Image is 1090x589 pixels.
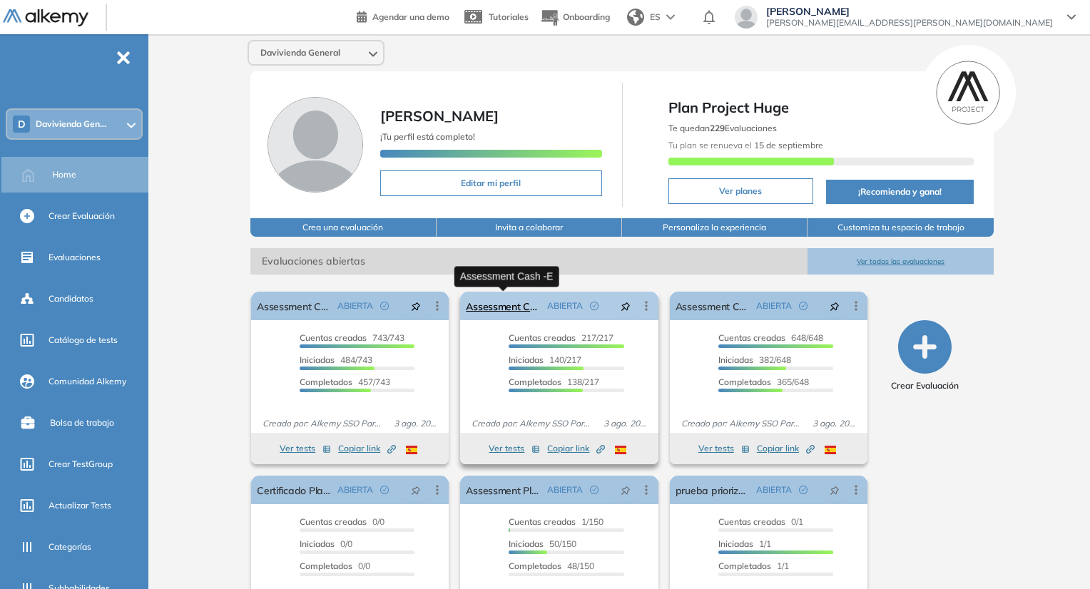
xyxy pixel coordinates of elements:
[36,118,106,130] span: Davivienda Gen...
[300,538,335,549] span: Iniciadas
[799,486,808,494] span: check-circle
[610,478,641,501] button: pushpin
[698,440,750,457] button: Ver tests
[400,294,432,317] button: pushpin
[49,210,115,222] span: Crear Evaluación
[49,334,118,347] span: Catálogo de tests
[540,2,610,33] button: Onboarding
[406,446,417,454] img: ESP
[891,320,959,392] button: Crear Evaluación
[400,478,432,501] button: pushpin
[799,302,808,310] span: check-circle
[509,516,603,527] span: 1/150
[718,538,771,549] span: 1/1
[454,266,559,287] div: Assessment Cash -E
[49,251,101,264] span: Evaluaciones
[49,499,111,512] span: Actualizar Tests
[300,560,370,571] span: 0/0
[509,560,594,571] span: 48/150
[260,47,340,58] span: Davivienda General
[300,354,372,365] span: 484/743
[250,248,808,275] span: Evaluaciones abiertas
[509,354,544,365] span: Iniciadas
[563,11,610,22] span: Onboarding
[610,294,641,317] button: pushpin
[280,440,331,457] button: Ver tests
[509,377,561,387] span: Completados
[547,299,583,312] span: ABIERTA
[257,417,388,430] span: Creado por: Alkemy SSO Partner
[337,483,373,496] span: ABIERTA
[437,218,622,237] button: Invita a colaborar
[650,11,661,24] span: ES
[590,302,599,310] span: check-circle
[380,170,601,196] button: Editar mi perfil
[489,11,529,22] span: Tutoriales
[380,107,499,125] span: [PERSON_NAME]
[830,484,840,496] span: pushpin
[718,332,785,343] span: Cuentas creadas
[718,516,803,527] span: 0/1
[718,354,753,365] span: Iniciadas
[891,379,959,392] span: Crear Evaluación
[509,538,576,549] span: 50/150
[380,302,389,310] span: check-circle
[547,483,583,496] span: ABIERTA
[300,560,352,571] span: Completados
[300,377,352,387] span: Completados
[509,538,544,549] span: Iniciadas
[757,442,815,455] span: Copiar link
[466,292,541,320] a: Assessment Cash -E
[718,538,753,549] span: Iniciadas
[357,7,449,24] a: Agendar una demo
[337,299,373,312] span: ABIERTA
[676,292,750,320] a: Assessment Cash -C
[49,375,126,388] span: Comunidad Alkemy
[718,332,823,343] span: 648/648
[49,458,113,471] span: Crear TestGroup
[621,484,631,496] span: pushpin
[756,483,792,496] span: ABIERTA
[766,6,1053,17] span: [PERSON_NAME]
[668,97,974,118] span: Plan Project Huge
[509,377,599,387] span: 138/217
[338,442,396,455] span: Copiar link
[300,538,352,549] span: 0/0
[250,218,436,237] button: Crea una evaluación
[718,560,771,571] span: Completados
[49,541,91,553] span: Categorías
[710,123,725,133] b: 229
[819,294,850,317] button: pushpin
[372,11,449,22] span: Agendar una demo
[509,560,561,571] span: Completados
[338,440,396,457] button: Copiar link
[509,354,581,365] span: 140/217
[718,560,789,571] span: 1/1
[668,123,777,133] span: Te quedan Evaluaciones
[388,417,443,430] span: 3 ago. 2025
[300,377,390,387] span: 457/743
[676,417,807,430] span: Creado por: Alkemy SSO Partner
[627,9,644,26] img: world
[257,292,332,320] a: Assessment Cash -B
[590,486,599,494] span: check-circle
[808,218,993,237] button: Customiza tu espacio de trabajo
[547,442,605,455] span: Copiar link
[598,417,653,430] span: 3 ago. 2025
[489,440,540,457] button: Ver tests
[300,354,335,365] span: Iniciadas
[411,300,421,312] span: pushpin
[752,140,823,150] b: 15 de septiembre
[300,516,384,527] span: 0/0
[300,516,367,527] span: Cuentas creadas
[807,417,862,430] span: 3 ago. 2025
[668,178,814,204] button: Ver planes
[718,377,809,387] span: 365/648
[268,97,363,193] img: Foto de perfil
[257,476,332,504] a: Certificado Plan de Evolución Profesional
[819,478,850,501] button: pushpin
[668,140,823,150] span: Tu plan se renueva el
[756,299,792,312] span: ABIERTA
[825,446,836,454] img: ESP
[466,476,541,504] a: Assessment Plan de Evolución Profesional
